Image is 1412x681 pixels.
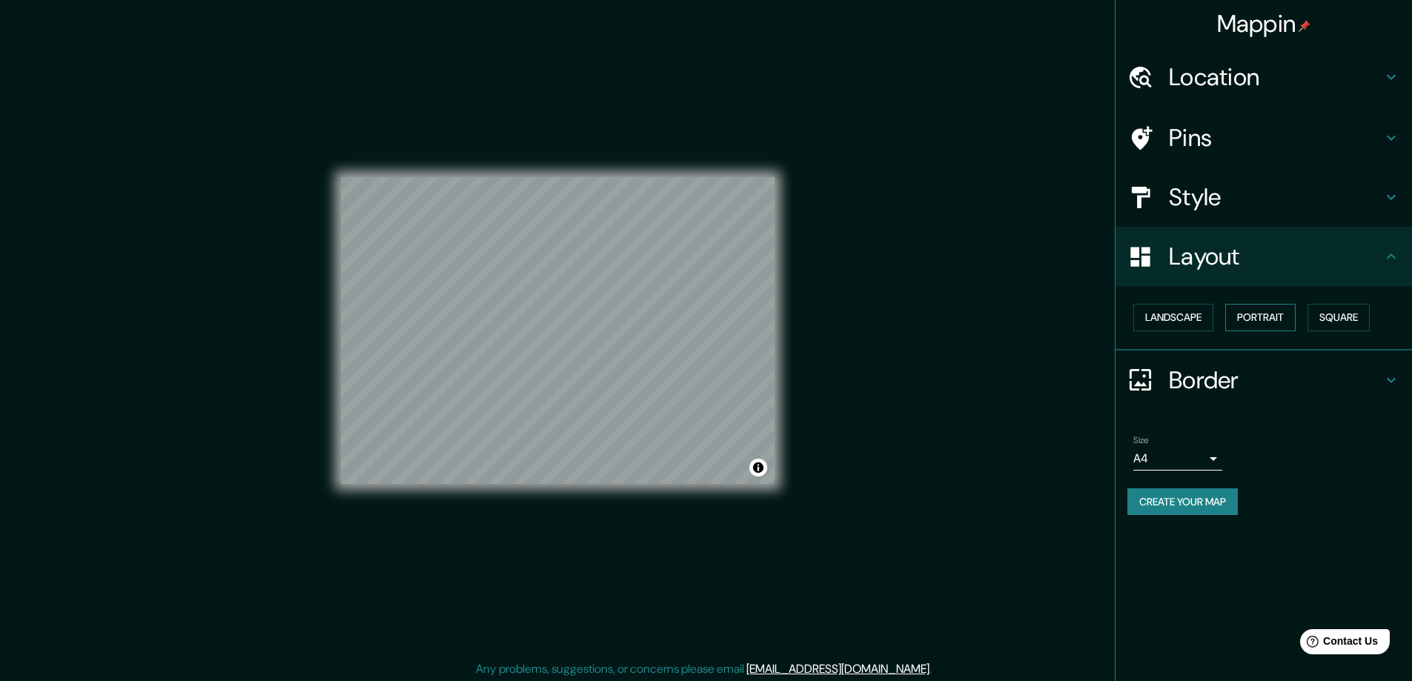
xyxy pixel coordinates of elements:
div: Location [1116,47,1412,107]
h4: Location [1169,62,1382,92]
button: Create your map [1127,488,1238,516]
h4: Border [1169,365,1382,395]
p: Any problems, suggestions, or concerns please email . [476,660,932,678]
div: Style [1116,167,1412,227]
div: Pins [1116,108,1412,167]
div: A4 [1133,447,1222,471]
h4: Mappin [1217,9,1311,39]
button: Landscape [1133,304,1213,331]
div: . [934,660,937,678]
div: . [932,660,934,678]
canvas: Map [341,177,775,484]
button: Toggle attribution [749,459,767,476]
h4: Layout [1169,242,1382,271]
div: Layout [1116,227,1412,286]
a: [EMAIL_ADDRESS][DOMAIN_NAME] [746,661,929,677]
button: Portrait [1225,304,1296,331]
iframe: Help widget launcher [1280,623,1396,665]
h4: Style [1169,182,1382,212]
button: Square [1307,304,1370,331]
img: pin-icon.png [1299,20,1310,32]
div: Border [1116,351,1412,410]
h4: Pins [1169,123,1382,153]
label: Size [1133,433,1149,446]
